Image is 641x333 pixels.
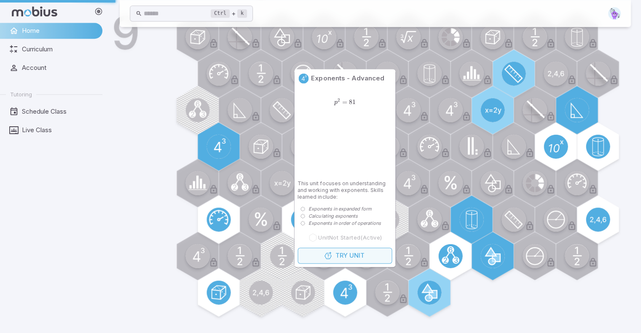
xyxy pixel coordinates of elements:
p: Exponents in order of operations [308,220,381,227]
span: Home [22,26,97,35]
p: This unit focuses on understanding and working with exponents. Skills learned include: [298,180,392,200]
span: Account [22,63,97,72]
span: = [342,98,347,106]
span: Try [335,251,348,260]
img: pentagon.svg [608,7,621,20]
span: 81 [349,98,356,106]
a: Exponents [298,72,309,84]
button: TryUnit [298,248,392,264]
span: Live Class [22,125,97,135]
kbd: k [237,9,247,18]
span: Unit [349,251,365,260]
span: Schedule Class [22,107,97,116]
div: + [211,8,247,19]
span: 2 [338,97,340,103]
p: Calculating exponents [308,213,357,220]
kbd: Ctrl [211,9,230,18]
h1: 9 [112,10,141,56]
span: Curriculum [22,45,97,54]
p: Exponents in expanded form [308,205,371,213]
span: Tutoring [10,91,32,98]
span: Unit Not Started (Active) [318,234,382,241]
span: p [334,99,338,105]
p: Exponents - Advanced [311,74,384,83]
